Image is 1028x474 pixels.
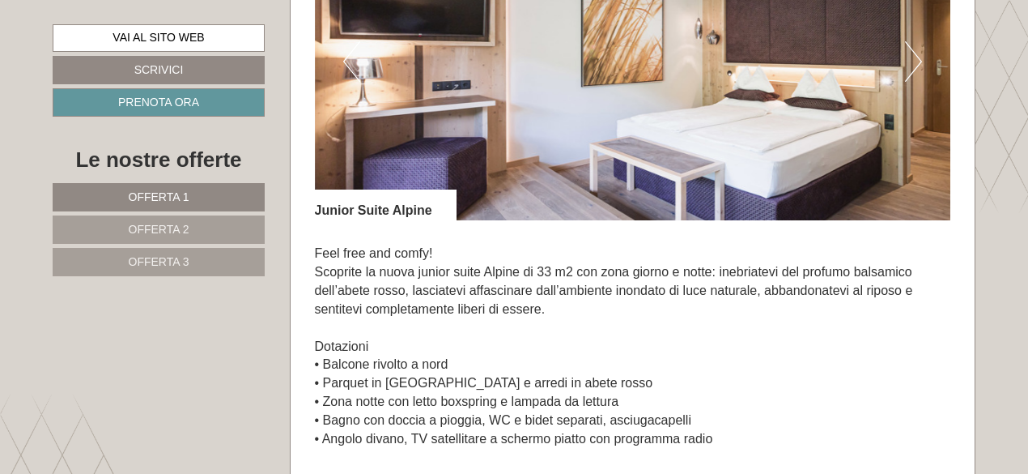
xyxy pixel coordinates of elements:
button: Next [905,41,922,82]
span: Offerta 1 [129,190,189,203]
a: Scrivici [53,56,265,84]
div: Junior Suite Alpine [315,190,457,220]
button: Previous [343,41,360,82]
a: Vai al sito web [53,24,265,52]
span: Offerta 2 [129,223,189,236]
div: Le nostre offerte [53,145,265,175]
a: Prenota ora [53,88,265,117]
p: Feel free and comfy! Scoprite la nuova junior suite Alpine di 33 m2 con zona giorno e notte: ineb... [315,245,951,448]
span: Offerta 3 [129,255,189,268]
